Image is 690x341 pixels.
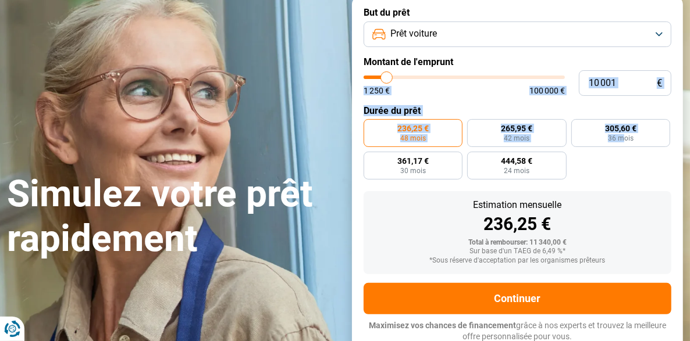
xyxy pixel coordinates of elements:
div: Sur base d'un TAEG de 6,49 %* [373,247,662,256]
span: 100 000 € [529,87,565,95]
span: 361,17 € [397,157,429,165]
span: 305,60 € [605,124,636,132]
span: 236,25 € [397,124,429,132]
h1: Simulez votre prêt rapidement [7,172,338,261]
div: Total à rembourser: 11 340,00 € [373,239,662,247]
span: 30 mois [400,167,426,174]
span: 444,58 € [501,157,532,165]
div: *Sous réserve d'acceptation par les organismes prêteurs [373,257,662,265]
button: Prêt voiture [364,21,671,47]
label: But du prêt [364,7,671,18]
span: € [657,78,662,88]
span: 265,95 € [501,124,532,132]
span: 1 250 € [364,87,390,95]
span: 48 mois [400,135,426,142]
div: 236,25 € [373,216,662,233]
button: Continuer [364,283,671,314]
span: Maximisez vos chances de financement [369,321,516,330]
label: Durée du prêt [364,105,671,116]
span: 42 mois [504,135,529,142]
label: Montant de l'emprunt [364,56,671,67]
span: 36 mois [608,135,634,142]
div: Estimation mensuelle [373,200,662,210]
span: 24 mois [504,167,529,174]
span: Prêt voiture [390,27,437,40]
